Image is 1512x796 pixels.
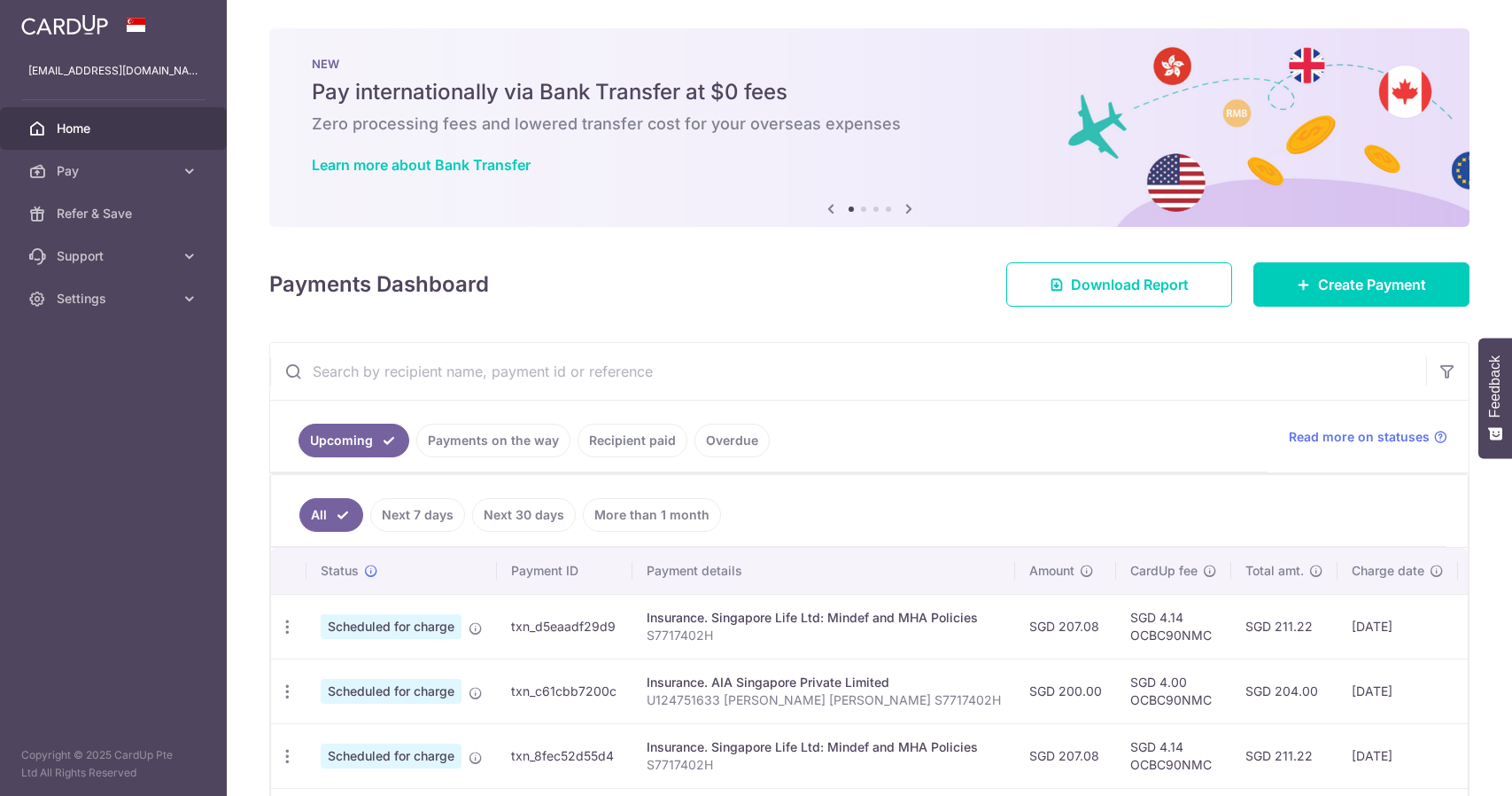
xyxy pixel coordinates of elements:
[1071,274,1189,295] span: Download Report
[299,424,409,457] a: Upcoming
[1015,659,1116,723] td: SGD 200.00
[497,594,632,659] td: txn_d5eaadf29d9
[1338,659,1458,723] td: [DATE]
[497,659,632,723] td: txn_c61cbb7200c
[1289,428,1430,446] span: Read more on statuses
[57,120,174,137] span: Home
[1231,594,1338,659] td: SGD 211.22
[57,162,174,180] span: Pay
[647,674,1001,691] div: Insurance. AIA Singapore Private Limited
[1116,723,1231,788] td: SGD 4.14 OCBC90NMC
[632,548,1015,594] th: Payment details
[1231,723,1338,788] td: SGD 211.22
[1318,274,1426,295] span: Create Payment
[1478,338,1512,458] button: Feedback - Show survey
[1116,659,1231,723] td: SGD 4.00 OCBC90NMC
[1231,659,1338,723] td: SGD 204.00
[269,269,489,300] h4: Payments Dashboard
[1245,562,1304,580] span: Total amt.
[1116,594,1231,659] td: SGD 4.14 OCBC90NMC
[1253,262,1469,307] a: Create Payment
[28,62,198,80] p: [EMAIL_ADDRESS][DOMAIN_NAME]
[269,28,1469,227] img: Bank transfer banner
[370,498,465,532] a: Next 7 days
[497,723,632,788] td: txn_8fec52d55d4
[1338,594,1458,659] td: [DATE]
[299,498,363,532] a: All
[694,424,770,457] a: Overdue
[1029,562,1074,580] span: Amount
[1015,723,1116,788] td: SGD 207.08
[321,562,359,580] span: Status
[647,691,1001,709] p: U124751633 [PERSON_NAME] [PERSON_NAME] S7717402H
[270,343,1426,400] input: Search by recipient name, payment id or reference
[1289,428,1447,446] a: Read more on statuses
[1338,723,1458,788] td: [DATE]
[21,14,108,35] img: CardUp
[321,614,461,639] span: Scheduled for charge
[57,247,174,265] span: Support
[1352,562,1424,580] span: Charge date
[647,738,1001,756] div: Insurance. Singapore Life Ltd: Mindef and MHA Policies
[312,78,1427,106] h5: Pay internationally via Bank Transfer at $0 fees
[583,498,721,532] a: More than 1 month
[321,679,461,704] span: Scheduled for charge
[321,744,461,769] span: Scheduled for charge
[497,548,632,594] th: Payment ID
[472,498,576,532] a: Next 30 days
[1487,355,1503,418] span: Feedback
[312,57,1427,71] p: NEW
[1130,562,1198,580] span: CardUp fee
[647,756,1001,774] p: S7717402H
[1015,594,1116,659] td: SGD 207.08
[416,424,570,457] a: Payments on the way
[647,609,1001,627] div: Insurance. Singapore Life Ltd: Mindef and MHA Policies
[1006,262,1232,307] a: Download Report
[312,113,1427,135] h6: Zero processing fees and lowered transfer cost for your overseas expenses
[647,627,1001,644] p: S7717402H
[57,205,174,222] span: Refer & Save
[312,156,531,174] a: Learn more about Bank Transfer
[578,424,687,457] a: Recipient paid
[57,290,174,308] span: Settings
